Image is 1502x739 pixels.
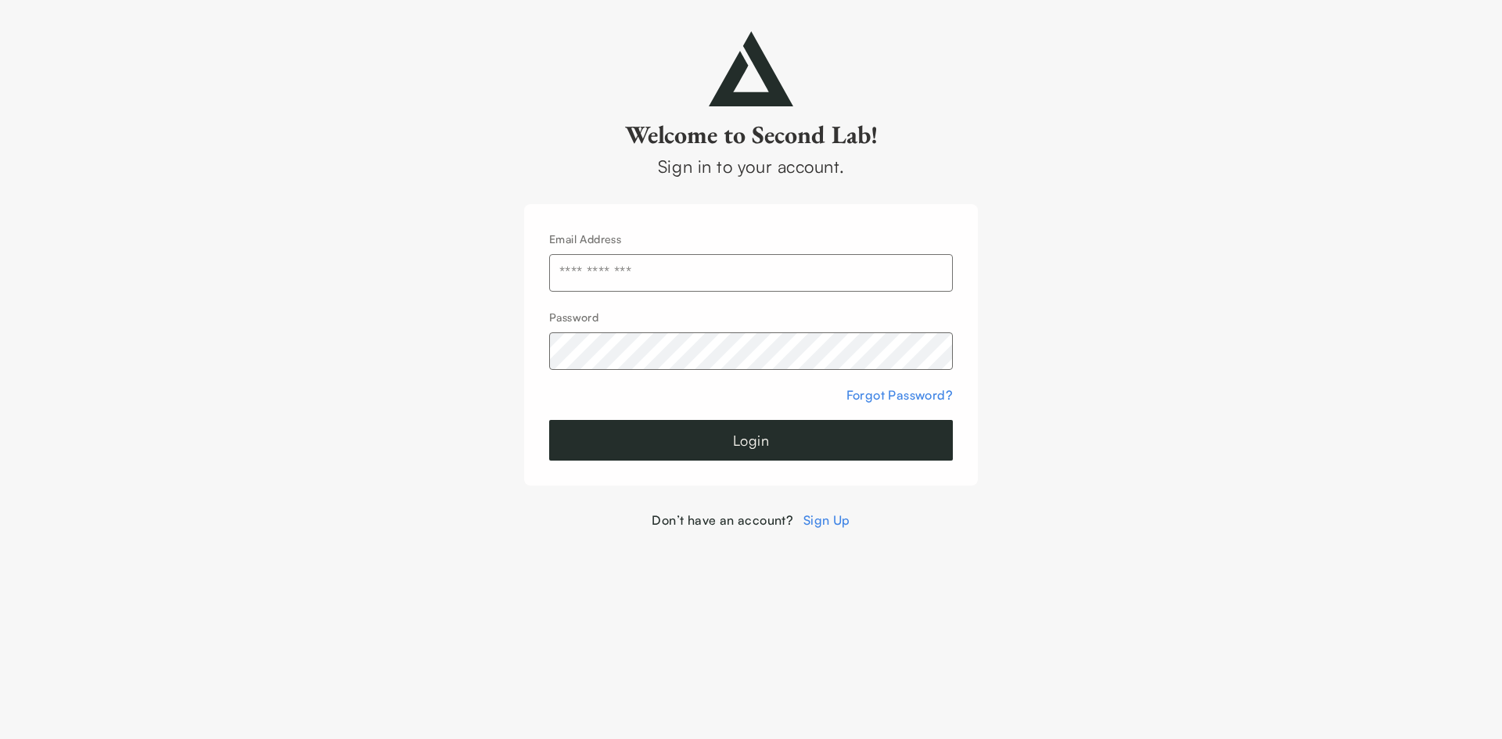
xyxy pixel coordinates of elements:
div: Don’t have an account? [524,511,978,529]
label: Email Address [549,232,621,246]
a: Sign Up [803,512,850,528]
h2: Welcome to Second Lab! [524,119,978,150]
button: Login [549,420,953,461]
label: Password [549,310,598,324]
div: Sign in to your account. [524,153,978,179]
img: secondlab-logo [709,31,793,106]
a: Forgot Password? [846,387,953,403]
